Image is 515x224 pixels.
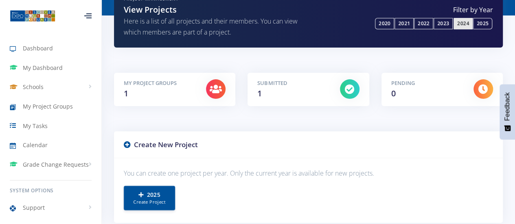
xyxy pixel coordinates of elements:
h5: Submitted [257,79,327,87]
label: Filter by Year [315,5,493,15]
a: 2023 [434,18,453,29]
a: 2021 [394,18,414,29]
span: 0 [391,88,396,99]
h6: System Options [10,187,92,194]
span: Grade Change Requests [23,160,89,169]
a: 2025Create Project [124,186,175,210]
a: 2022 [414,18,433,29]
span: My Tasks [23,122,48,130]
h2: View Projects [124,4,302,16]
span: Support [23,203,45,212]
a: 2020 [375,18,394,29]
h5: Pending [391,79,461,87]
img: ... [10,9,55,22]
h3: Create New Project [124,139,493,150]
span: Schools [23,83,44,91]
span: Dashboard [23,44,53,52]
span: Calendar [23,141,48,149]
p: You can create one project per year. Only the current year is available for new projects. [124,168,493,179]
p: Here is a list of all projects and their members. You can view which members are part of a project. [124,16,302,38]
span: 1 [124,88,128,99]
span: My Project Groups [23,102,73,111]
small: Create Project [132,199,167,206]
a: 2024 [454,18,473,29]
span: 1 [257,88,262,99]
a: 2025 [473,18,492,29]
button: Feedback - Show survey [500,84,515,139]
span: Feedback [504,92,511,121]
h5: My Project Groups [124,79,194,87]
span: My Dashboard [23,63,63,72]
